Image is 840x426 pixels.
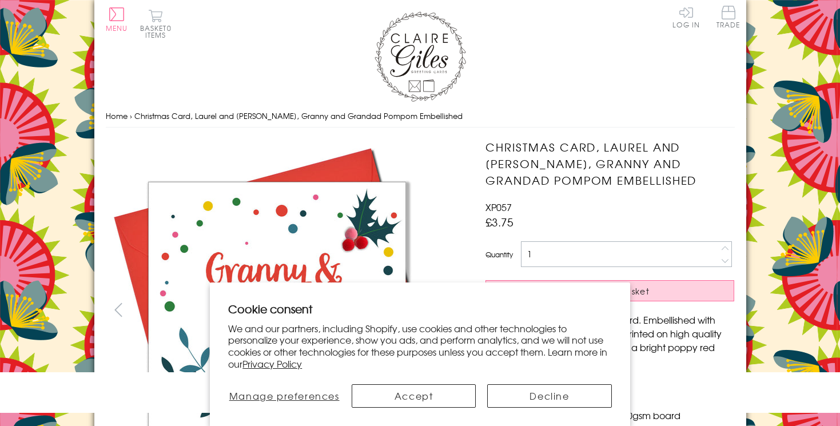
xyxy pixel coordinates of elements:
button: Add to Basket [485,280,734,301]
span: Manage preferences [229,389,340,403]
a: Trade [716,6,741,30]
p: We and our partners, including Shopify, use cookies and other technologies to personalize your ex... [228,323,612,370]
a: Privacy Policy [242,357,302,371]
nav: breadcrumbs [106,105,735,128]
button: Manage preferences [228,384,340,408]
a: Log In [672,6,700,28]
button: prev [106,297,132,323]
span: XP057 [485,200,512,214]
button: Menu [106,7,128,31]
a: Home [106,110,128,121]
span: Menu [106,23,128,33]
span: Trade [716,6,741,28]
h1: Christmas Card, Laurel and [PERSON_NAME], Granny and Grandad Pompom Embellished [485,139,734,188]
button: Basket0 items [140,9,172,38]
span: 0 items [145,23,172,40]
span: Christmas Card, Laurel and [PERSON_NAME], Granny and Grandad Pompom Embellished [134,110,463,121]
button: Decline [487,384,611,408]
span: £3.75 [485,214,513,230]
img: Claire Giles Greetings Cards [375,11,466,102]
label: Quantity [485,249,513,260]
button: Accept [352,384,476,408]
span: › [130,110,132,121]
h2: Cookie consent [228,301,612,317]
